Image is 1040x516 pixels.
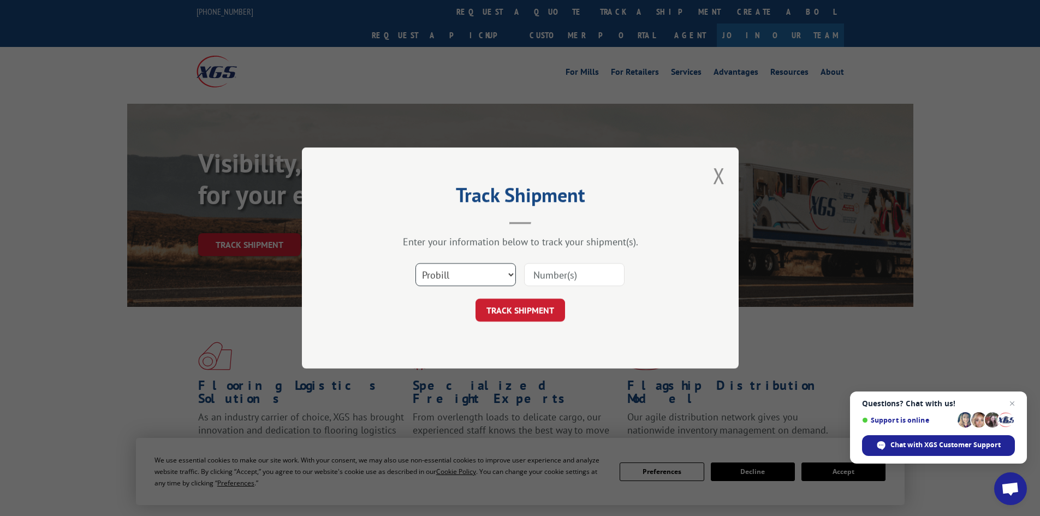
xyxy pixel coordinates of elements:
[1006,397,1019,410] span: Close chat
[862,399,1015,408] span: Questions? Chat with us!
[862,435,1015,456] div: Chat with XGS Customer Support
[356,235,684,248] div: Enter your information below to track your shipment(s).
[713,161,725,190] button: Close modal
[476,299,565,322] button: TRACK SHIPMENT
[890,440,1001,450] span: Chat with XGS Customer Support
[994,472,1027,505] div: Open chat
[356,187,684,208] h2: Track Shipment
[862,416,954,424] span: Support is online
[524,263,625,286] input: Number(s)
